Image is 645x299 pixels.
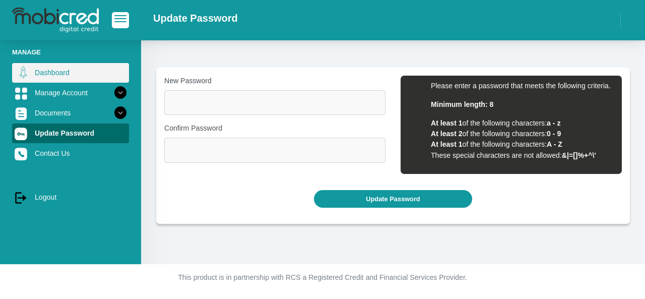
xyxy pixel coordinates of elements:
b: Minimum length: 8 [431,100,493,108]
li: Please enter a password that meets the following criteria. [431,81,612,91]
li: of the following characters: [431,118,612,129]
a: Manage Account [12,83,129,102]
li: of the following characters: [431,129,612,139]
a: Contact Us [12,144,129,163]
button: Update Password [314,190,472,208]
li: These special characters are not allowed: [431,150,612,161]
li: of the following characters: [431,139,612,150]
b: A - Z [547,140,562,148]
img: logo-mobicred.svg [12,8,99,33]
b: 0 - 9 [547,130,561,138]
a: Documents [12,103,129,123]
b: &|=[]%+^\' [562,151,596,159]
b: a - z [547,119,560,127]
li: Manage [12,47,129,57]
a: Logout [12,188,129,207]
b: At least 1 [431,140,463,148]
label: Confirm Password [164,123,385,134]
a: Update Password [12,124,129,143]
input: Enter new Password [164,90,385,115]
b: At least 1 [431,119,463,127]
b: At least 2 [431,130,463,138]
h2: Update Password [153,12,238,24]
p: This product is in partnership with RCS a Registered Credit and Financial Services Provider. [43,272,602,283]
input: Confirm Password [164,138,385,162]
a: Dashboard [12,63,129,82]
label: New Password [164,76,385,86]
